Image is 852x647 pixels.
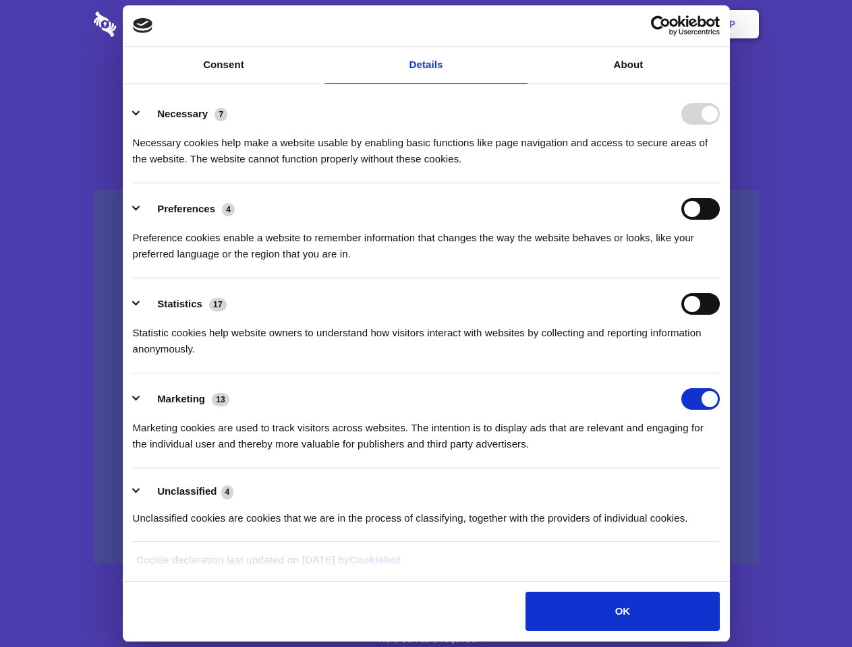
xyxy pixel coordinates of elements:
a: Details [325,47,528,84]
a: Login [612,3,671,45]
div: Unclassified cookies are cookies that we are in the process of classifying, together with the pro... [133,500,720,526]
span: 13 [212,393,229,406]
span: 4 [222,203,235,216]
h4: Auto-redaction of sensitive data, encrypted data sharing and self-destructing private chats. Shar... [94,123,759,167]
div: Marketing cookies are used to track visitors across websites. The intention is to display ads tha... [133,410,720,452]
a: Usercentrics Cookiebot - opens in a new window [602,16,720,36]
div: Necessary cookies help make a website usable by enabling basic functions like page navigation and... [133,125,720,167]
a: Cookiebot [349,554,401,565]
span: 17 [209,298,227,311]
button: Statistics (17) [133,293,235,315]
button: Unclassified (4) [133,483,242,500]
div: Preference cookies enable a website to remember information that changes the way the website beha... [133,220,720,262]
img: logo-wordmark-white-trans-d4663122ce5f474addd5e946df7df03e33cb6a1c49d2221995e7729f52c070b2.svg [94,11,209,37]
iframe: Drift Widget Chat Controller [785,580,836,631]
button: Marketing (13) [133,388,238,410]
a: Pricing [396,3,455,45]
a: About [528,47,730,84]
button: OK [526,592,719,631]
a: Contact [547,3,609,45]
div: Statistic cookies help website owners to understand how visitors interact with websites by collec... [133,315,720,357]
label: Preferences [157,203,215,214]
label: Statistics [157,298,202,309]
a: Wistia video thumbnail [94,190,759,564]
img: logo [133,18,153,33]
label: Marketing [157,393,205,404]
span: 7 [215,108,227,121]
span: 4 [221,485,234,499]
button: Preferences (4) [133,198,244,220]
label: Necessary [157,108,208,119]
h1: Eliminate Slack Data Loss. [94,61,759,109]
button: Necessary (7) [133,103,236,125]
div: Cookie declaration last updated on [DATE] by [126,552,726,578]
a: Consent [123,47,325,84]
